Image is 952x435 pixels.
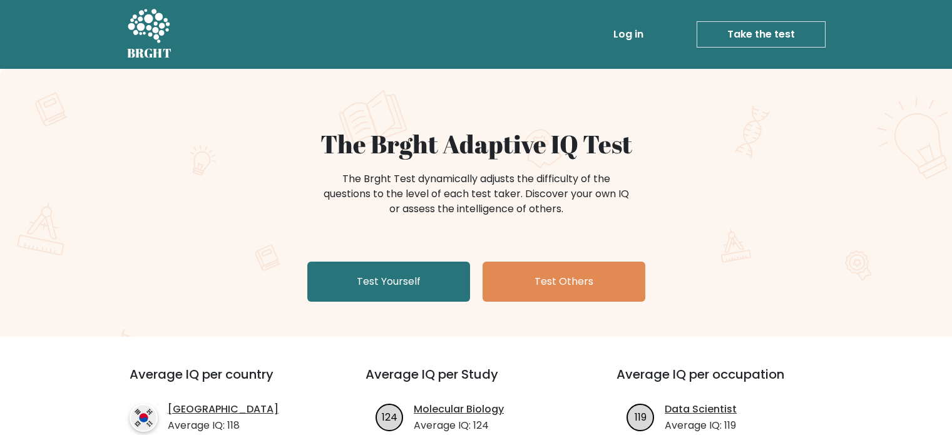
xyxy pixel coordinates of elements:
h5: BRGHT [127,46,172,61]
text: 124 [382,409,397,424]
p: Average IQ: 124 [414,418,504,433]
text: 119 [635,409,647,424]
p: Average IQ: 119 [665,418,737,433]
h3: Average IQ per occupation [617,367,837,397]
a: [GEOGRAPHIC_DATA] [168,402,279,417]
a: Molecular Biology [414,402,504,417]
a: Data Scientist [665,402,737,417]
a: BRGHT [127,5,172,64]
a: Take the test [697,21,826,48]
div: The Brght Test dynamically adjusts the difficulty of the questions to the level of each test take... [320,171,633,217]
a: Log in [608,22,648,47]
h3: Average IQ per Study [366,367,586,397]
h3: Average IQ per country [130,367,320,397]
a: Test Yourself [307,262,470,302]
h1: The Brght Adaptive IQ Test [171,129,782,159]
p: Average IQ: 118 [168,418,279,433]
a: Test Others [483,262,645,302]
img: country [130,404,158,432]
